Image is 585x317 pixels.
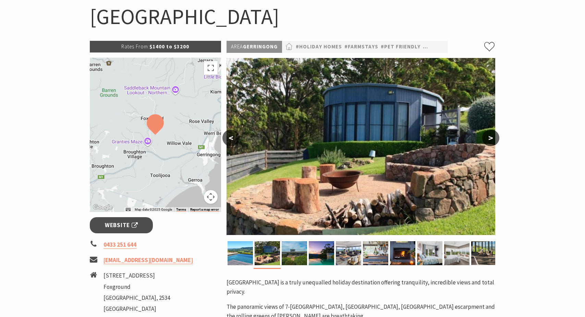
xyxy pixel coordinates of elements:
[309,241,334,265] img: TheGuestHouse
[135,208,172,211] span: Map data ©2025 Google
[103,241,136,249] a: 0433 251 644
[92,203,114,212] img: Google
[336,241,361,265] img: Living Room with Views
[296,43,342,51] a: #Holiday Homes
[255,241,280,265] img: TheGuestHouse
[381,43,421,51] a: #Pet Friendly
[126,207,131,212] button: Keyboard shortcuts
[105,221,138,230] span: Website
[228,241,253,265] img: Infinity Pool
[222,130,240,146] button: <
[204,190,218,204] button: Map camera controls
[90,217,153,233] a: Website
[90,3,496,31] h1: [GEOGRAPHIC_DATA]
[103,293,170,303] li: [GEOGRAPHIC_DATA], 2534
[227,41,282,53] p: Gerringong
[121,43,149,50] span: Rates From:
[190,208,219,212] a: Report a map error
[471,241,497,265] img: Living Room in TheGuestHouse
[103,256,193,264] a: [EMAIL_ADDRESS][DOMAIN_NAME]
[482,130,499,146] button: >
[204,61,218,75] button: Toggle fullscreen view
[103,304,170,314] li: [GEOGRAPHIC_DATA]
[231,43,243,50] span: Area
[103,282,170,292] li: Foxground
[363,241,388,265] img: Kitchen
[176,208,186,212] a: Terms (opens in new tab)
[90,41,221,52] p: $1400 to $3200
[282,241,307,265] img: TheHouse
[227,278,495,296] p: [GEOGRAPHIC_DATA] is a truly unequalled holiday destination offering tranquility, incredible view...
[417,241,442,265] img: Bedroom in TheHouse
[227,58,495,235] img: TheGuestHouse
[344,43,378,51] a: #Farmstays
[92,203,114,212] a: Click to see this area on Google Maps
[390,241,415,265] img: Fireplace
[103,271,170,280] li: [STREET_ADDRESS]
[444,241,470,265] img: Main Bedroom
